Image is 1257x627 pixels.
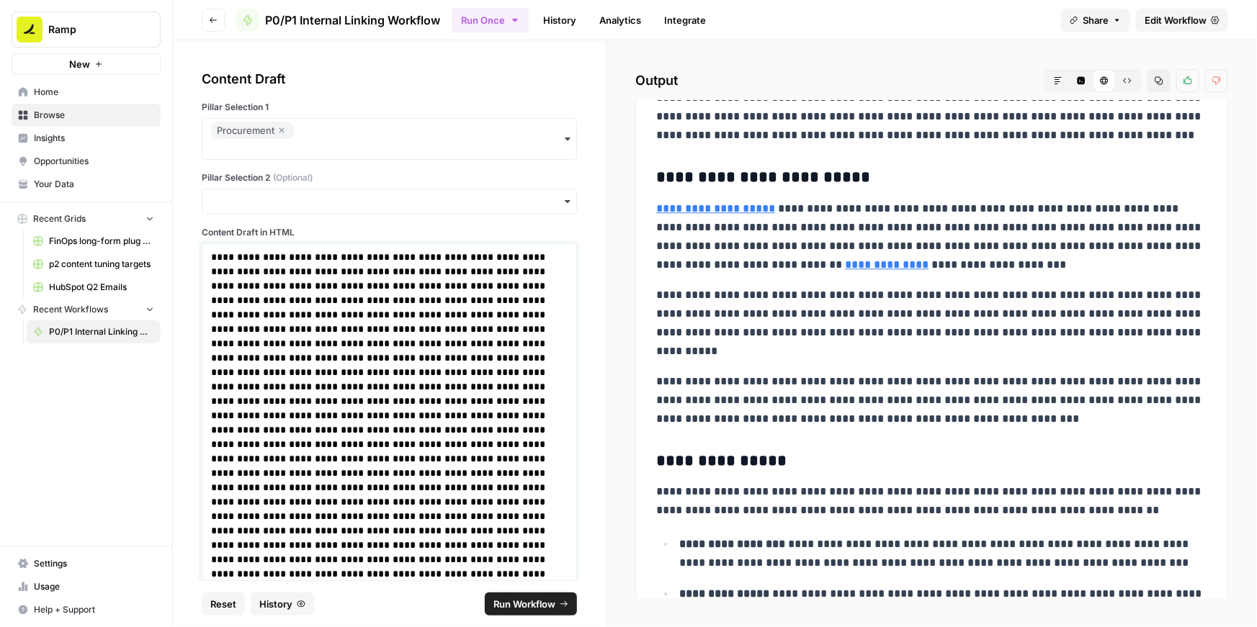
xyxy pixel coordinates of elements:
a: Settings [12,552,161,575]
span: Recent Grids [33,212,86,225]
a: History [534,9,585,32]
div: Procurement [217,122,289,139]
button: Workspace: Ramp [12,12,161,48]
button: New [12,53,161,75]
a: Home [12,81,161,104]
span: Run Workflow [493,597,555,611]
span: Home [34,86,154,99]
span: FinOps long-form plug generator -> Publish Sanity updates [49,235,154,248]
a: P0/P1 Internal Linking Workflow [27,320,161,343]
label: Pillar Selection 2 [202,171,577,184]
a: HubSpot Q2 Emails [27,276,161,299]
button: Help + Support [12,598,161,621]
span: Opportunities [34,155,154,168]
a: Your Data [12,173,161,196]
span: Ramp [48,22,135,37]
label: Pillar Selection 1 [202,101,577,114]
span: p2 content tuning targets [49,258,154,271]
span: Usage [34,580,154,593]
span: Reset [210,597,236,611]
h2: Output [635,69,1228,92]
span: Recent Workflows [33,303,108,316]
a: Usage [12,575,161,598]
span: Help + Support [34,603,154,616]
span: Browse [34,109,154,122]
span: HubSpot Q2 Emails [49,281,154,294]
span: Share [1083,13,1109,27]
label: Content Draft in HTML [202,226,577,239]
span: P0/P1 Internal Linking Workflow [49,325,154,338]
span: History [259,597,292,611]
span: (Optional) [273,171,313,184]
button: Procurement [202,118,577,160]
span: Edit Workflow [1145,13,1207,27]
button: Run Workflow [485,592,577,615]
div: Content Draft [202,69,577,89]
span: Your Data [34,178,154,191]
a: Integrate [656,9,715,32]
span: Settings [34,557,154,570]
a: Browse [12,104,161,127]
a: Edit Workflow [1136,9,1228,32]
button: Run Once [452,8,529,32]
button: Recent Workflows [12,299,161,320]
button: Recent Grids [12,208,161,230]
button: History [251,592,314,615]
img: Ramp Logo [17,17,43,42]
span: Insights [34,132,154,145]
button: Reset [202,592,245,615]
span: New [69,57,90,71]
a: FinOps long-form plug generator -> Publish Sanity updates [27,230,161,253]
a: Insights [12,127,161,150]
span: P0/P1 Internal Linking Workflow [265,12,440,29]
a: Opportunities [12,150,161,173]
a: p2 content tuning targets [27,253,161,276]
a: Analytics [591,9,650,32]
a: P0/P1 Internal Linking Workflow [236,9,440,32]
button: Share [1061,9,1130,32]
